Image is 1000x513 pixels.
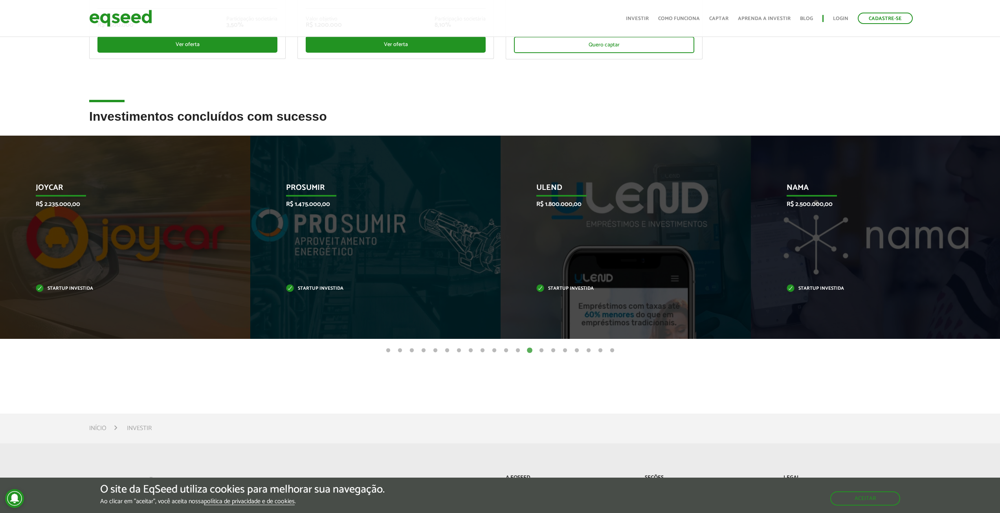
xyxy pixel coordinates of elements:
[431,347,439,355] button: 5 of 20
[479,347,486,355] button: 9 of 20
[467,347,475,355] button: 8 of 20
[455,347,463,355] button: 7 of 20
[858,13,913,24] a: Cadastre-se
[626,16,649,21] a: Investir
[384,347,392,355] button: 1 of 20
[536,287,703,291] p: Startup investida
[127,423,152,434] li: Investir
[833,16,848,21] a: Login
[100,498,385,505] p: Ao clicar em "aceitar", você aceita nossa .
[738,16,791,21] a: Aprenda a investir
[658,16,700,21] a: Como funciona
[538,347,545,355] button: 14 of 20
[204,498,295,505] a: política de privacidade e de cookies
[536,183,703,197] p: Ulend
[36,200,203,208] p: R$ 2.235.000,00
[443,347,451,355] button: 6 of 20
[420,347,428,355] button: 4 of 20
[783,475,910,482] p: Legal
[608,347,616,355] button: 20 of 20
[89,425,106,432] a: Início
[787,183,954,197] p: Nama
[286,183,453,197] p: PROSUMIR
[596,347,604,355] button: 19 of 20
[549,347,557,355] button: 15 of 20
[800,16,813,21] a: Blog
[585,347,593,355] button: 18 of 20
[100,484,385,496] h5: O site da EqSeed utiliza cookies para melhorar sua navegação.
[89,8,152,29] img: EqSeed
[89,475,153,496] img: EqSeed Logo
[396,347,404,355] button: 2 of 20
[306,36,486,53] div: Ver oferta
[286,200,453,208] p: R$ 1.475.000,00
[526,347,534,355] button: 13 of 20
[645,475,772,482] p: Seções
[709,16,728,21] a: Captar
[408,347,416,355] button: 3 of 20
[573,347,581,355] button: 17 of 20
[97,36,277,53] div: Ver oferta
[787,287,954,291] p: Startup investida
[36,183,203,197] p: Joycar
[89,110,911,135] h2: Investimentos concluídos com sucesso
[502,347,510,355] button: 11 of 20
[286,287,453,291] p: Startup investida
[514,347,522,355] button: 12 of 20
[490,347,498,355] button: 10 of 20
[787,200,954,208] p: R$ 2.500.000,00
[36,287,203,291] p: Startup investida
[561,347,569,355] button: 16 of 20
[536,200,703,208] p: R$ 1.800.000,00
[830,491,900,506] button: Aceitar
[506,475,633,482] p: A EqSeed
[514,37,694,53] div: Quero captar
